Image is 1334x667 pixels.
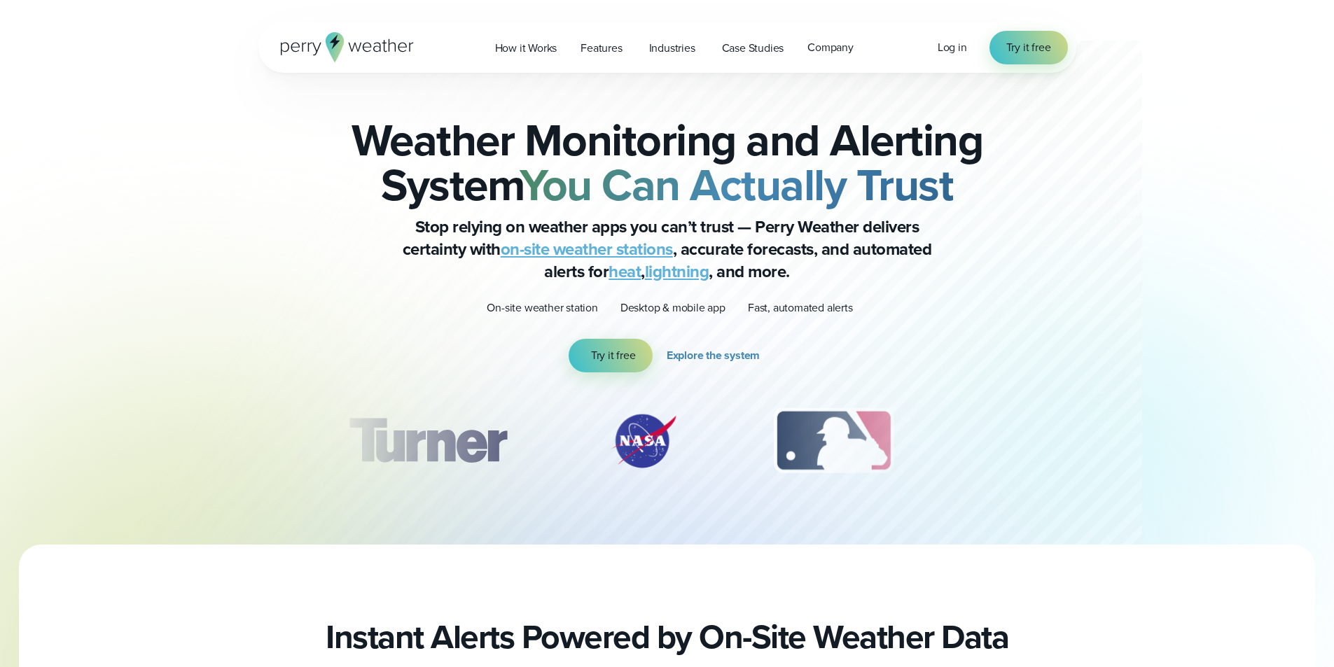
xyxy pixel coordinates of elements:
p: Desktop & mobile app [620,300,725,316]
p: Stop relying on weather apps you can’t trust — Perry Weather delivers certainty with , accurate f... [387,216,947,283]
img: Turner-Construction_1.svg [328,406,527,476]
h2: Weather Monitoring and Alerting System [328,118,1006,207]
a: Case Studies [710,34,796,62]
a: heat [609,259,641,284]
div: 4 of 12 [975,406,1087,476]
span: How it Works [495,40,557,57]
span: Try it free [1006,39,1051,56]
div: 3 of 12 [760,406,908,476]
span: Case Studies [722,40,784,57]
h2: Instant Alerts Powered by On-Site Weather Data [326,617,1008,657]
img: PGA.svg [975,406,1087,476]
span: Try it free [591,347,636,364]
p: Fast, automated alerts [748,300,853,316]
a: on-site weather stations [501,237,673,262]
img: NASA.svg [595,406,693,476]
span: Industries [649,40,695,57]
div: 2 of 12 [595,406,693,476]
p: On-site weather station [487,300,597,316]
a: Try it free [569,339,653,372]
a: How it Works [483,34,569,62]
div: slideshow [328,406,1006,483]
a: Log in [938,39,967,56]
span: Company [807,39,854,56]
a: Explore the system [667,339,765,372]
a: Try it free [989,31,1068,64]
a: lightning [645,259,709,284]
img: MLB.svg [760,406,908,476]
strong: You Can Actually Trust [520,152,953,218]
span: Features [581,40,622,57]
div: 1 of 12 [328,406,527,476]
span: Explore the system [667,347,760,364]
span: Log in [938,39,967,55]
